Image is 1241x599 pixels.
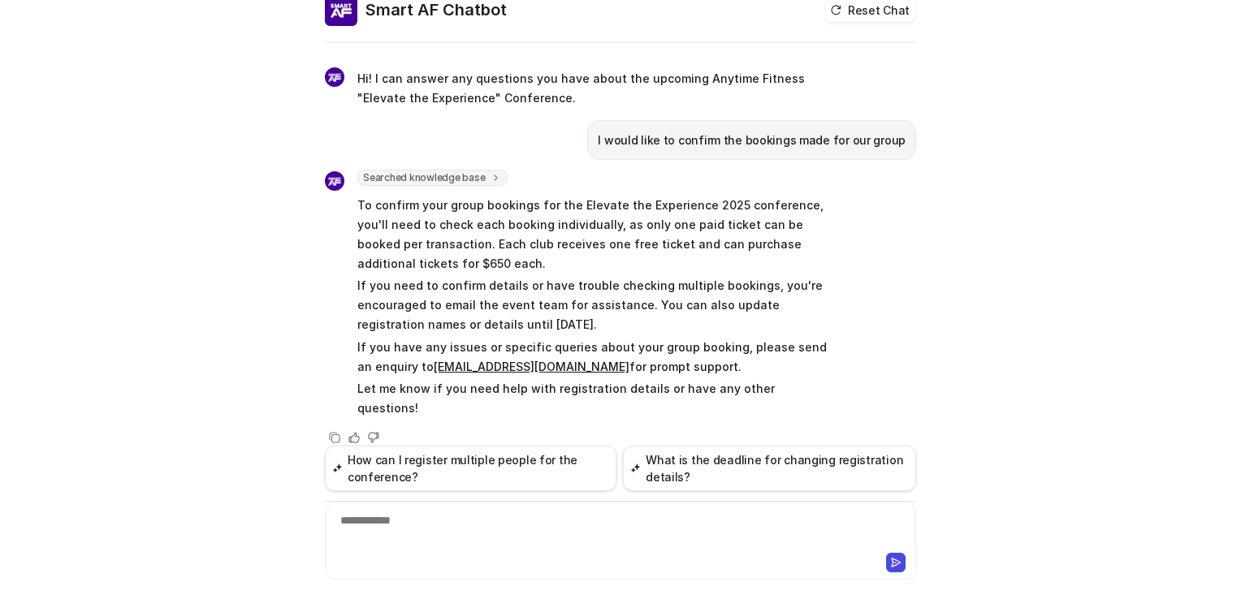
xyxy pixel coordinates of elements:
[357,69,832,108] p: Hi! I can answer any questions you have about the upcoming Anytime Fitness "Elevate the Experienc...
[357,379,832,418] p: Let me know if you need help with registration details or have any other questions!
[357,170,508,186] span: Searched knowledge base
[357,338,832,377] p: If you have any issues or specific queries about your group booking, please send an enquiry to fo...
[623,446,916,491] button: What is the deadline for changing registration details?
[434,360,629,373] a: [EMAIL_ADDRESS][DOMAIN_NAME]
[325,171,344,191] img: Widget
[357,196,832,274] p: To confirm your group bookings for the Elevate the Experience 2025 conference, you'll need to che...
[325,67,344,87] img: Widget
[598,131,906,150] p: I would like to confirm the bookings made for our group
[325,446,616,491] button: How can I register multiple people for the conference?
[357,276,832,334] p: If you need to confirm details or have trouble checking multiple bookings, you're encouraged to e...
